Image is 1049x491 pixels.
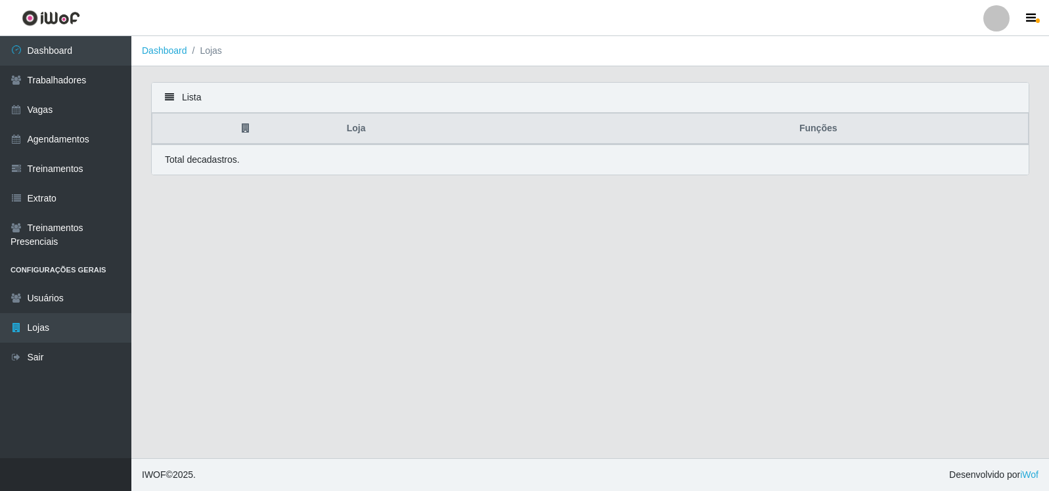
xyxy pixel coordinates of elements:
[165,153,240,167] p: Total de cadastros.
[131,36,1049,66] nav: breadcrumb
[187,44,222,58] li: Lojas
[152,83,1029,113] div: Lista
[339,114,609,144] th: Loja
[142,469,166,480] span: IWOF
[142,468,196,482] span: © 2025 .
[609,114,1029,144] th: Funções
[949,468,1038,482] span: Desenvolvido por
[142,45,187,56] a: Dashboard
[22,10,80,26] img: CoreUI Logo
[1020,469,1038,480] a: iWof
